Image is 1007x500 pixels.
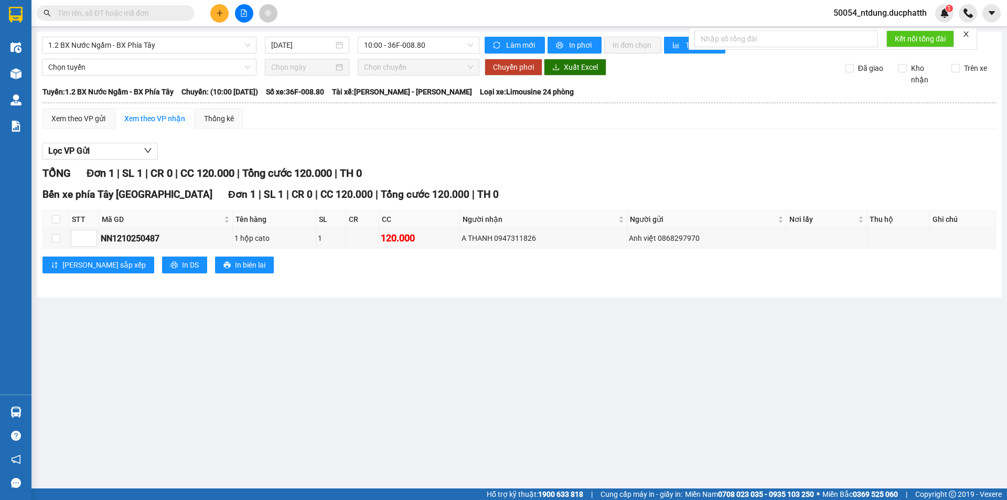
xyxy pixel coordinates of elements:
span: SL 1 [264,188,284,200]
td: NN1210250487 [99,228,233,249]
span: 10:00 - 36F-008.80 [364,37,473,53]
span: printer [556,41,565,50]
span: | [259,188,261,200]
span: Mã GD [102,214,222,225]
th: SL [316,211,347,228]
span: TỔNG [42,167,71,179]
span: Tổng cước 120.000 [242,167,332,179]
span: CR 0 [151,167,173,179]
span: sync [493,41,502,50]
span: Chuyến: (10:00 [DATE]) [181,86,258,98]
span: TH 0 [477,188,499,200]
button: caret-down [982,4,1001,23]
span: | [335,167,337,179]
span: search [44,9,51,17]
button: aim [259,4,277,23]
span: SL 1 [122,167,143,179]
b: Tuyến: 1.2 BX Nước Ngầm - BX Phía Tây [42,88,174,96]
span: plus [216,9,223,17]
div: Anh việt 0868297970 [629,232,785,244]
div: Xem theo VP gửi [51,113,105,124]
span: Người gửi [630,214,776,225]
span: 1 [947,5,951,12]
span: Tài xế: [PERSON_NAME] - [PERSON_NAME] [332,86,472,98]
span: close [962,30,970,38]
span: download [552,63,560,72]
span: Cung cấp máy in - giấy in: [601,488,682,500]
span: bar-chart [672,41,681,50]
span: Chọn tuyến [48,59,250,75]
button: bar-chartThống kê [664,37,725,54]
button: file-add [235,4,253,23]
span: Miền Bắc [822,488,898,500]
span: In biên lai [235,259,265,271]
span: Đơn 1 [228,188,256,200]
strong: 0369 525 060 [853,490,898,498]
span: file-add [240,9,248,17]
span: message [11,478,21,488]
button: downloadXuất Excel [544,59,606,76]
span: In phơi [569,39,593,51]
img: warehouse-icon [10,42,22,53]
span: printer [170,261,178,270]
span: CC 120.000 [180,167,234,179]
button: In đơn chọn [604,37,661,54]
span: | [237,167,240,179]
button: Chuyển phơi [485,59,542,76]
th: Tên hàng [233,211,316,228]
strong: 1900 633 818 [538,490,583,498]
img: logo-vxr [9,7,23,23]
input: 12/10/2025 [271,39,334,51]
span: 1.2 BX Nước Ngầm - BX Phía Tây [48,37,250,53]
span: Đã giao [854,62,887,74]
button: printerIn DS [162,257,207,273]
th: Thu hộ [867,211,930,228]
img: icon-new-feature [940,8,949,18]
span: Trên xe [960,62,991,74]
span: | [472,188,475,200]
span: Đơn 1 [87,167,114,179]
th: Ghi chú [930,211,996,228]
input: Tìm tên, số ĐT hoặc mã đơn [58,7,181,19]
span: sort-ascending [51,261,58,270]
span: ⚪️ [817,492,820,496]
th: CR [346,211,379,228]
th: STT [69,211,99,228]
span: Nơi lấy [789,214,855,225]
span: Loại xe: Limousine 24 phòng [480,86,574,98]
div: Xem theo VP nhận [124,113,185,124]
span: Hỗ trợ kỹ thuật: [487,488,583,500]
span: | [286,188,289,200]
span: caret-down [987,8,997,18]
span: question-circle [11,431,21,441]
span: aim [264,9,272,17]
span: In DS [182,259,199,271]
span: Số xe: 36F-008.80 [266,86,324,98]
div: NN1210250487 [101,232,231,245]
img: warehouse-icon [10,94,22,105]
span: Tổng cước 120.000 [381,188,469,200]
span: notification [11,454,21,464]
span: | [145,167,148,179]
img: warehouse-icon [10,407,22,418]
button: printerIn biên lai [215,257,274,273]
span: CR 0 [292,188,313,200]
div: A THANH 0947311826 [462,232,625,244]
span: Xuất Excel [564,61,598,73]
span: 50054_ntdung.ducphatth [825,6,935,19]
span: Lọc VP Gửi [48,144,90,157]
span: | [315,188,318,200]
span: | [376,188,378,200]
sup: 1 [946,5,953,12]
div: 120.000 [381,231,458,246]
span: [PERSON_NAME] sắp xếp [62,259,146,271]
span: down [144,146,152,155]
button: Kết nối tổng đài [886,30,954,47]
img: phone-icon [963,8,973,18]
div: 1 hộp cato [234,232,314,244]
button: syncLàm mới [485,37,545,54]
img: warehouse-icon [10,68,22,79]
span: | [175,167,178,179]
span: TH 0 [340,167,362,179]
img: solution-icon [10,121,22,132]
